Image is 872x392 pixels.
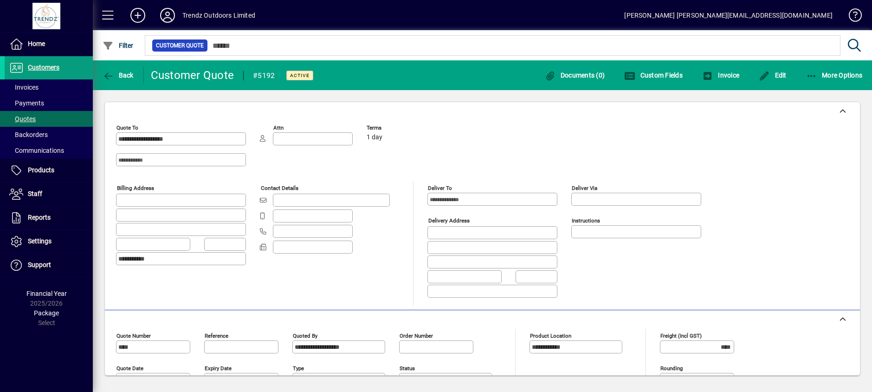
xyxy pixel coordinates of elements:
[28,40,45,47] span: Home
[116,124,138,131] mat-label: Quote To
[205,365,232,371] mat-label: Expiry date
[702,72,739,79] span: Invoice
[5,95,93,111] a: Payments
[28,64,59,71] span: Customers
[5,33,93,56] a: Home
[5,159,93,182] a: Products
[5,127,93,143] a: Backorders
[28,166,54,174] span: Products
[182,8,255,23] div: Trendz Outdoors Limited
[5,254,93,277] a: Support
[156,41,204,50] span: Customer Quote
[9,147,64,154] span: Communications
[123,7,153,24] button: Add
[9,115,36,123] span: Quotes
[293,332,317,339] mat-label: Quoted by
[804,67,865,84] button: More Options
[116,332,151,339] mat-label: Quote number
[5,230,93,253] a: Settings
[34,309,59,317] span: Package
[544,72,605,79] span: Documents (0)
[9,84,39,91] span: Invoices
[428,185,452,191] mat-label: Deliver To
[660,332,702,339] mat-label: Freight (incl GST)
[5,206,93,229] a: Reports
[273,124,284,131] mat-label: Attn
[93,67,144,84] app-page-header-button: Back
[530,332,571,339] mat-label: Product location
[842,2,860,32] a: Knowledge Base
[253,68,275,83] div: #5192
[151,68,234,83] div: Customer Quote
[660,365,683,371] mat-label: Rounding
[9,131,48,138] span: Backorders
[624,72,683,79] span: Custom Fields
[572,185,597,191] mat-label: Deliver via
[400,332,433,339] mat-label: Order number
[542,67,607,84] button: Documents (0)
[26,290,67,297] span: Financial Year
[103,72,134,79] span: Back
[759,72,787,79] span: Edit
[28,214,51,221] span: Reports
[5,111,93,127] a: Quotes
[5,183,93,206] a: Staff
[400,365,415,371] mat-label: Status
[290,72,310,78] span: Active
[116,365,143,371] mat-label: Quote date
[5,143,93,158] a: Communications
[28,261,51,268] span: Support
[622,67,685,84] button: Custom Fields
[28,190,42,197] span: Staff
[153,7,182,24] button: Profile
[367,125,422,131] span: Terms
[9,99,44,107] span: Payments
[205,332,228,339] mat-label: Reference
[100,37,136,54] button: Filter
[367,134,382,141] span: 1 day
[700,67,742,84] button: Invoice
[28,237,52,245] span: Settings
[100,67,136,84] button: Back
[756,67,789,84] button: Edit
[806,72,863,79] span: More Options
[103,42,134,49] span: Filter
[293,365,304,371] mat-label: Type
[572,217,600,224] mat-label: Instructions
[624,8,833,23] div: [PERSON_NAME] [PERSON_NAME][EMAIL_ADDRESS][DOMAIN_NAME]
[5,79,93,95] a: Invoices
